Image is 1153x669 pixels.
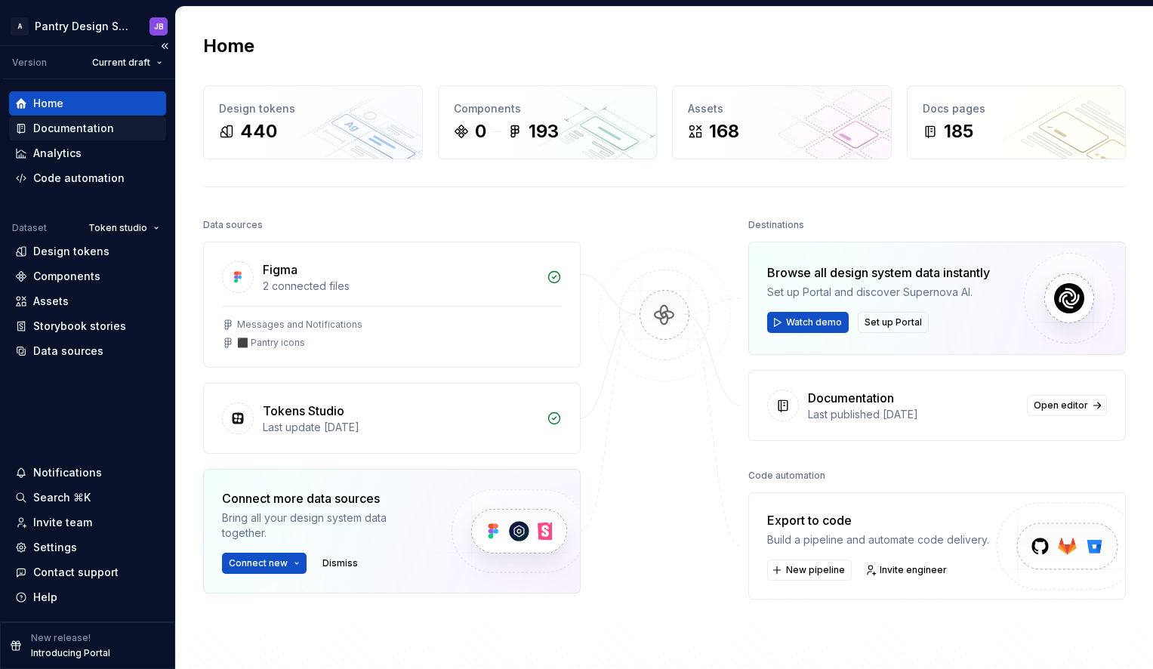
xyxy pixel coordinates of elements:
div: Settings [33,540,77,555]
button: Help [9,585,166,609]
a: Open editor [1027,395,1107,416]
div: Notifications [33,465,102,480]
div: Tokens Studio [263,402,344,420]
div: Version [12,57,47,69]
div: Destinations [748,214,804,236]
span: Invite engineer [880,564,947,576]
div: Assets [33,294,69,309]
a: Assets [9,289,166,313]
button: Current draft [85,52,169,73]
button: New pipeline [767,560,852,581]
div: Data sources [203,214,263,236]
button: Contact support [9,560,166,584]
span: Current draft [92,57,150,69]
button: Dismiss [316,553,365,574]
div: Code automation [748,465,825,486]
div: Data sources [33,344,103,359]
div: Connect more data sources [222,489,426,507]
a: Components0193 [438,85,658,159]
span: Set up Portal [865,316,922,328]
div: 185 [944,119,973,143]
div: ⬛️ Pantry icons [237,337,305,349]
div: 0 [475,119,486,143]
div: Bring all your design system data together. [222,510,426,541]
a: Tokens StudioLast update [DATE] [203,383,581,454]
a: Design tokens [9,239,166,264]
div: Assets [688,101,876,116]
div: Export to code [767,511,989,529]
button: APantry Design SystemJB [3,10,172,42]
button: Collapse sidebar [154,35,175,57]
div: Dataset [12,222,47,234]
div: Build a pipeline and automate code delivery. [767,532,989,547]
button: Token studio [82,217,166,239]
button: Set up Portal [858,312,929,333]
div: Pantry Design System [35,19,131,34]
p: New release! [31,632,91,644]
h2: Home [203,34,254,58]
div: Contact support [33,565,119,580]
div: 440 [240,119,277,143]
a: Home [9,91,166,116]
div: 193 [529,119,559,143]
span: Watch demo [786,316,842,328]
div: Last published [DATE] [808,407,1018,422]
span: New pipeline [786,564,845,576]
div: Design tokens [219,101,407,116]
a: Invite engineer [861,560,954,581]
div: Components [33,269,100,284]
div: Browse all design system data instantly [767,264,990,282]
div: Messages and Notifications [237,319,362,331]
a: Invite team [9,510,166,535]
div: Home [33,96,63,111]
span: Connect new [229,557,288,569]
button: Watch demo [767,312,849,333]
div: Last update [DATE] [263,420,538,435]
div: Figma [263,261,297,279]
a: Storybook stories [9,314,166,338]
div: Help [33,590,57,605]
div: Search ⌘K [33,490,91,505]
a: Design tokens440 [203,85,423,159]
div: A [11,17,29,35]
a: Figma2 connected filesMessages and Notifications⬛️ Pantry icons [203,242,581,368]
button: Search ⌘K [9,486,166,510]
span: Token studio [88,222,147,234]
a: Assets168 [672,85,892,159]
div: Storybook stories [33,319,126,334]
p: Introducing Portal [31,647,110,659]
a: Code automation [9,166,166,190]
a: Docs pages185 [907,85,1127,159]
div: 168 [709,119,739,143]
div: 2 connected files [263,279,538,294]
div: Documentation [808,389,894,407]
div: Invite team [33,515,92,530]
a: Settings [9,535,166,560]
div: Documentation [33,121,114,136]
span: Dismiss [322,557,358,569]
div: Design tokens [33,244,109,259]
div: JB [154,20,164,32]
a: Components [9,264,166,288]
div: Analytics [33,146,82,161]
button: Notifications [9,461,166,485]
div: Set up Portal and discover Supernova AI. [767,285,990,300]
button: Connect new [222,553,307,574]
div: Code automation [33,171,125,186]
div: Docs pages [923,101,1111,116]
span: Open editor [1034,399,1088,412]
a: Documentation [9,116,166,140]
a: Analytics [9,141,166,165]
a: Data sources [9,339,166,363]
div: Components [454,101,642,116]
